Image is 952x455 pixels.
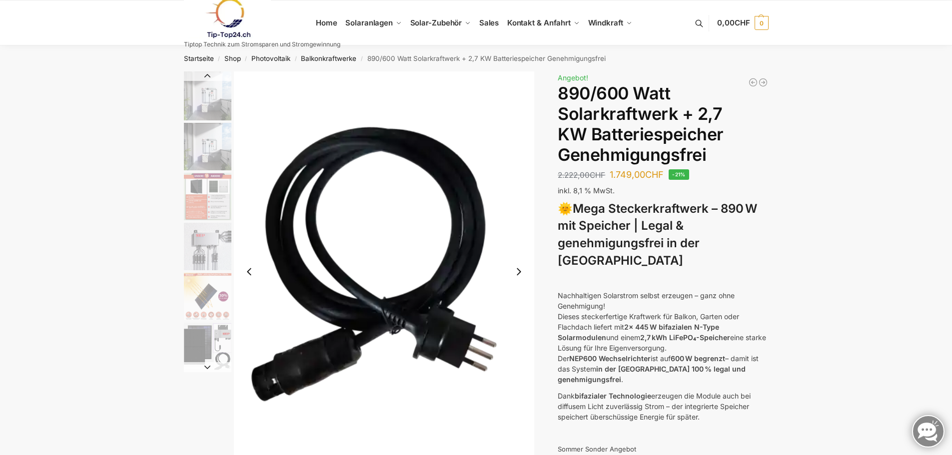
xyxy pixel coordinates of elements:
[341,0,406,45] a: Solaranlagen
[671,354,725,363] strong: 600 W begrenzt
[558,73,588,82] span: Angebot!
[184,223,231,270] img: BDS1000
[507,18,571,27] span: Kontakt & Anfahrt
[479,18,499,27] span: Sales
[356,55,367,63] span: /
[584,0,636,45] a: Windkraft
[558,323,719,342] strong: 2x 445 W bifazialen N-Type Solarmodulen
[214,55,224,63] span: /
[508,261,529,282] button: Next slide
[503,0,584,45] a: Kontakt & Anfahrt
[181,221,231,271] li: 4 / 12
[569,354,651,363] strong: NEP600 Wechselrichter
[184,71,231,120] img: Balkonkraftwerk mit 2,7kw Speicher
[345,18,393,27] span: Solaranlagen
[590,170,605,180] span: CHF
[558,391,768,422] p: Dank erzeugen die Module auch bei diffusem Licht zuverlässig Strom – der integrierte Speicher spe...
[224,54,241,62] a: Shop
[184,273,231,320] img: Bificial 30 % mehr Leistung
[184,71,231,81] button: Previous slide
[575,392,651,400] strong: bifazialer Technologie
[184,41,340,47] p: Tiptop Technik zum Stromsparen und Stromgewinnung
[558,200,768,270] h3: 🌞
[558,445,768,455] div: Sommer Sonder Angebot
[610,169,664,180] bdi: 1.749,00
[184,123,231,170] img: Balkonkraftwerk mit 2,7kw Speicher
[406,0,475,45] a: Solar-Zubehör
[301,54,356,62] a: Balkonkraftwerke
[558,83,768,165] h1: 890/600 Watt Solarkraftwerk + 2,7 KW Batteriespeicher Genehmigungsfrei
[558,290,768,385] p: Nachhaltigen Solarstrom selbst erzeugen – ganz ohne Genehmigung! Dieses steckerfertige Kraftwerk ...
[181,371,231,421] li: 7 / 12
[184,323,231,370] img: Balkonkraftwerk 860
[748,77,758,87] a: Balkonkraftwerk 405/600 Watt erweiterbar
[735,18,750,27] span: CHF
[755,16,769,30] span: 0
[558,365,746,384] strong: in der [GEOGRAPHIC_DATA] 100 % legal und genehmigungsfrei
[181,121,231,171] li: 2 / 12
[475,0,503,45] a: Sales
[181,171,231,221] li: 3 / 12
[184,362,231,372] button: Next slide
[717,8,768,38] a: 0,00CHF 0
[410,18,462,27] span: Solar-Zubehör
[290,55,301,63] span: /
[166,45,786,71] nav: Breadcrumb
[181,321,231,371] li: 6 / 12
[181,71,231,121] li: 1 / 12
[558,170,605,180] bdi: 2.222,00
[251,54,290,62] a: Photovoltaik
[558,186,615,195] span: inkl. 8,1 % MwSt.
[239,261,260,282] button: Previous slide
[558,201,757,268] strong: Mega Steckerkraftwerk – 890 W mit Speicher | Legal & genehmigungsfrei in der [GEOGRAPHIC_DATA]
[181,271,231,321] li: 5 / 12
[758,77,768,87] a: Balkonkraftwerk 890 Watt Solarmodulleistung mit 2kW/h Zendure Speicher
[645,169,664,180] span: CHF
[184,173,231,220] img: Bificial im Vergleich zu billig Modulen
[640,333,730,342] strong: 2,7 kWh LiFePO₄-Speicher
[717,18,750,27] span: 0,00
[588,18,623,27] span: Windkraft
[241,55,251,63] span: /
[184,54,214,62] a: Startseite
[669,169,689,180] span: -21%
